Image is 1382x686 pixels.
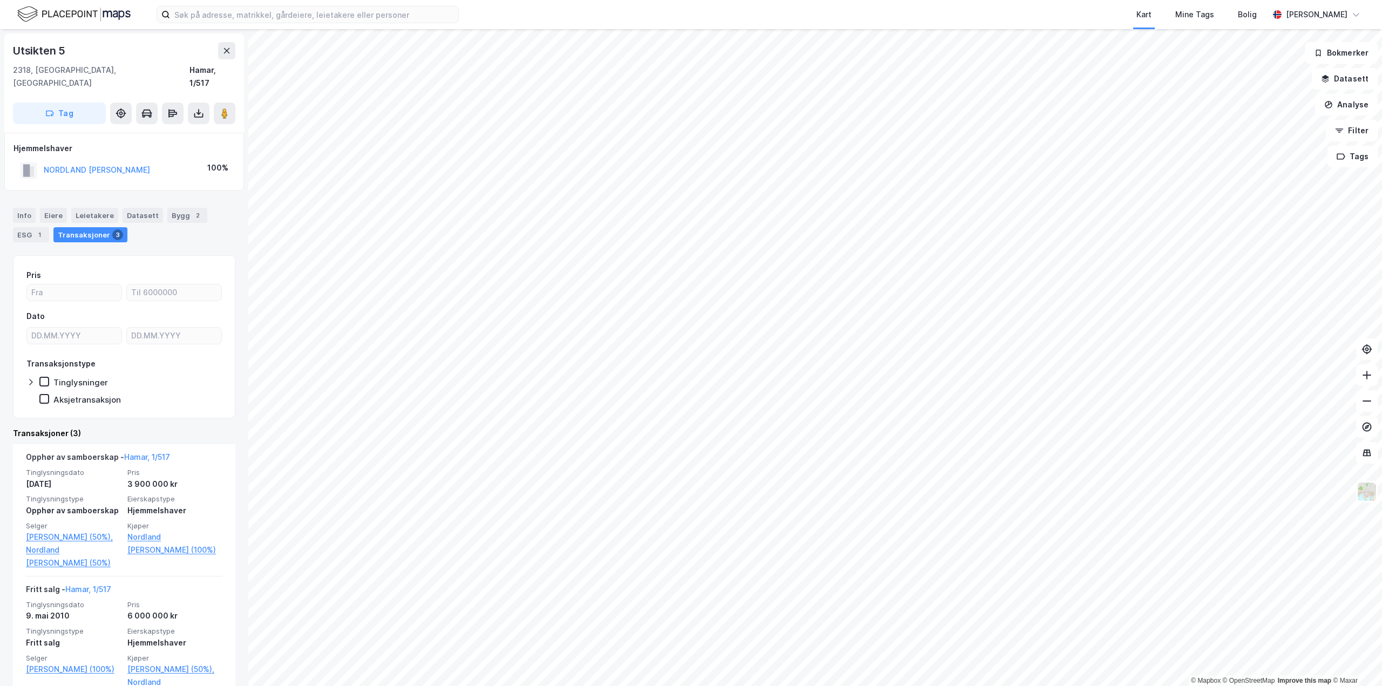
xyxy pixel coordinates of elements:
[71,208,118,223] div: Leietakere
[1327,146,1378,167] button: Tags
[192,210,203,221] div: 2
[26,609,121,622] div: 9. mai 2010
[167,208,207,223] div: Bygg
[26,531,121,544] a: [PERSON_NAME] (50%),
[1278,677,1331,684] a: Improve this map
[26,544,121,569] a: Nordland [PERSON_NAME] (50%)
[127,468,222,477] span: Pris
[1312,68,1378,90] button: Datasett
[127,627,222,636] span: Eierskapstype
[127,494,222,504] span: Eierskapstype
[127,636,222,649] div: Hjemmelshaver
[112,229,123,240] div: 3
[1175,8,1214,21] div: Mine Tags
[26,627,121,636] span: Tinglysningstype
[26,269,41,282] div: Pris
[127,663,222,676] a: [PERSON_NAME] (50%),
[26,357,96,370] div: Transaksjonstype
[127,600,222,609] span: Pris
[1305,42,1378,64] button: Bokmerker
[26,494,121,504] span: Tinglysningstype
[26,468,121,477] span: Tinglysningsdato
[1328,634,1382,686] div: Kontrollprogram for chat
[189,64,235,90] div: Hamar, 1/517
[27,328,121,344] input: DD.MM.YYYY
[127,284,221,301] input: Til 6000000
[65,585,111,594] a: Hamar, 1/517
[127,609,222,622] div: 6 000 000 kr
[13,427,235,440] div: Transaksjoner (3)
[1136,8,1151,21] div: Kart
[1315,94,1378,116] button: Analyse
[13,208,36,223] div: Info
[26,663,121,676] a: [PERSON_NAME] (100%)
[1238,8,1257,21] div: Bolig
[53,377,108,388] div: Tinglysninger
[34,229,45,240] div: 1
[1326,120,1378,141] button: Filter
[26,310,45,323] div: Dato
[40,208,67,223] div: Eiere
[123,208,163,223] div: Datasett
[127,521,222,531] span: Kjøper
[26,583,111,600] div: Fritt salg -
[26,451,170,468] div: Opphør av samboerskap -
[1223,677,1275,684] a: OpenStreetMap
[26,600,121,609] span: Tinglysningsdato
[53,395,121,405] div: Aksjetransaksjon
[127,654,222,663] span: Kjøper
[26,504,121,517] div: Opphør av samboerskap
[1328,634,1382,686] iframe: Chat Widget
[13,64,189,90] div: 2318, [GEOGRAPHIC_DATA], [GEOGRAPHIC_DATA]
[207,161,228,174] div: 100%
[1286,8,1347,21] div: [PERSON_NAME]
[26,478,121,491] div: [DATE]
[13,142,235,155] div: Hjemmelshaver
[13,103,106,124] button: Tag
[170,6,458,23] input: Søk på adresse, matrikkel, gårdeiere, leietakere eller personer
[1191,677,1221,684] a: Mapbox
[127,531,222,556] a: Nordland [PERSON_NAME] (100%)
[27,284,121,301] input: Fra
[127,478,222,491] div: 3 900 000 kr
[127,328,221,344] input: DD.MM.YYYY
[26,654,121,663] span: Selger
[53,227,127,242] div: Transaksjoner
[1357,481,1377,502] img: Z
[127,504,222,517] div: Hjemmelshaver
[13,42,67,59] div: Utsikten 5
[13,227,49,242] div: ESG
[26,636,121,649] div: Fritt salg
[17,5,131,24] img: logo.f888ab2527a4732fd821a326f86c7f29.svg
[26,521,121,531] span: Selger
[124,452,170,461] a: Hamar, 1/517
